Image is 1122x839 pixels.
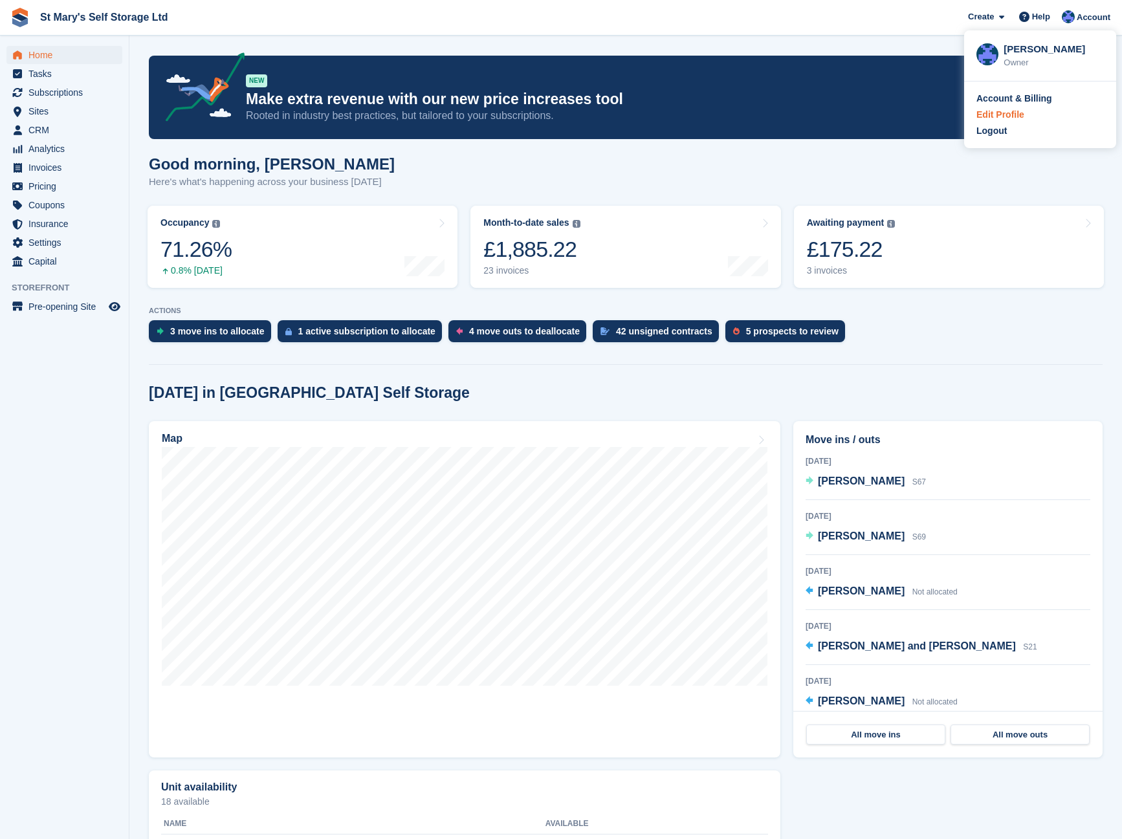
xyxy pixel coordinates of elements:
div: [DATE] [806,620,1090,632]
a: [PERSON_NAME] Not allocated [806,583,958,600]
span: Settings [28,234,106,252]
a: 3 move ins to allocate [149,320,278,349]
img: Matthew Keenan [1062,10,1075,23]
div: £1,885.22 [483,236,580,263]
img: Matthew Keenan [976,43,998,65]
a: Edit Profile [976,108,1104,122]
a: St Mary's Self Storage Ltd [35,6,173,28]
span: Account [1077,11,1110,24]
div: 4 move outs to deallocate [469,326,580,336]
a: 4 move outs to deallocate [448,320,593,349]
a: Logout [976,124,1104,138]
span: Coupons [28,196,106,214]
img: move_outs_to_deallocate_icon-f764333ba52eb49d3ac5e1228854f67142a1ed5810a6f6cc68b1a99e826820c5.svg [456,327,463,335]
span: S21 [1023,642,1037,651]
div: 23 invoices [483,265,580,276]
div: Edit Profile [976,108,1024,122]
span: Tasks [28,65,106,83]
a: Account & Billing [976,92,1104,105]
span: Invoices [28,158,106,177]
div: Account & Billing [976,92,1052,105]
a: menu [6,234,122,252]
div: 5 prospects to review [746,326,839,336]
span: S67 [912,477,926,486]
span: Sites [28,102,106,120]
a: menu [6,46,122,64]
a: Map [149,421,780,757]
div: Owner [1004,56,1104,69]
span: S69 [912,532,926,541]
div: 3 move ins to allocate [170,326,265,336]
span: Analytics [28,140,106,158]
h2: Unit availability [161,781,237,793]
img: icon-info-grey-7440780725fd019a000dd9b08b2336e03edf1995a4989e88bcd33f0948082b44.svg [887,220,895,228]
a: 1 active subscription to allocate [278,320,448,349]
div: [DATE] [806,455,1090,467]
a: Month-to-date sales £1,885.22 23 invoices [470,206,780,288]
h2: Map [162,433,182,444]
a: menu [6,215,122,233]
p: Make extra revenue with our new price increases tool [246,90,989,109]
span: Not allocated [912,697,958,706]
span: [PERSON_NAME] and [PERSON_NAME] [818,640,1016,651]
span: [PERSON_NAME] [818,695,905,706]
div: Occupancy [160,217,209,228]
span: Capital [28,252,106,270]
img: price-adjustments-announcement-icon-8257ccfd72463d97f412b2fc003d46551f7dbcb40ab6d574587a9cd5c0d94... [155,52,245,126]
span: Not allocated [912,587,958,596]
div: Awaiting payment [807,217,885,228]
a: menu [6,140,122,158]
a: menu [6,298,122,316]
img: icon-info-grey-7440780725fd019a000dd9b08b2336e03edf1995a4989e88bcd33f0948082b44.svg [573,220,580,228]
a: All move outs [951,725,1090,745]
a: 42 unsigned contracts [593,320,725,349]
a: Occupancy 71.26% 0.8% [DATE] [148,206,457,288]
span: Home [28,46,106,64]
div: NEW [246,74,267,87]
span: [PERSON_NAME] [818,585,905,596]
p: Here's what's happening across your business [DATE] [149,175,395,190]
a: menu [6,65,122,83]
a: menu [6,121,122,139]
div: [DATE] [806,675,1090,687]
div: £175.22 [807,236,896,263]
a: [PERSON_NAME] S69 [806,528,926,545]
span: Pricing [28,177,106,195]
div: [DATE] [806,510,1090,522]
img: active_subscription_to_allocate_icon-d502201f5373d7db506a760aba3b589e785aa758c864c3986d89f69b8ff3... [285,327,292,336]
span: Pre-opening Site [28,298,106,316]
span: CRM [28,121,106,139]
a: Preview store [107,299,122,314]
th: Available [545,814,683,834]
h2: Move ins / outs [806,432,1090,448]
a: menu [6,158,122,177]
p: 18 available [161,797,768,806]
span: [PERSON_NAME] [818,530,905,541]
a: menu [6,102,122,120]
th: Name [161,814,545,834]
a: All move ins [806,725,945,745]
div: 3 invoices [807,265,896,276]
div: [DATE] [806,565,1090,577]
h1: Good morning, [PERSON_NAME] [149,155,395,173]
span: Storefront [12,281,129,294]
span: Help [1032,10,1050,23]
span: [PERSON_NAME] [818,475,905,486]
a: Awaiting payment £175.22 3 invoices [794,206,1104,288]
a: [PERSON_NAME] S67 [806,474,926,490]
img: icon-info-grey-7440780725fd019a000dd9b08b2336e03edf1995a4989e88bcd33f0948082b44.svg [212,220,220,228]
a: 5 prospects to review [725,320,852,349]
p: Rooted in industry best practices, but tailored to your subscriptions. [246,109,989,123]
span: Subscriptions [28,83,106,102]
div: 71.26% [160,236,232,263]
span: Create [968,10,994,23]
img: contract_signature_icon-13c848040528278c33f63329250d36e43548de30e8caae1d1a13099fd9432cc5.svg [600,327,610,335]
div: 42 unsigned contracts [616,326,712,336]
img: prospect-51fa495bee0391a8d652442698ab0144808aea92771e9ea1ae160a38d050c398.svg [733,327,740,335]
span: Insurance [28,215,106,233]
div: 0.8% [DATE] [160,265,232,276]
a: [PERSON_NAME] and [PERSON_NAME] S21 [806,638,1037,655]
img: move_ins_to_allocate_icon-fdf77a2bb77ea45bf5b3d319d69a93e2d87916cf1d5bf7949dd705db3b84f3ca.svg [157,327,164,335]
div: 1 active subscription to allocate [298,326,435,336]
h2: [DATE] in [GEOGRAPHIC_DATA] Self Storage [149,384,470,402]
